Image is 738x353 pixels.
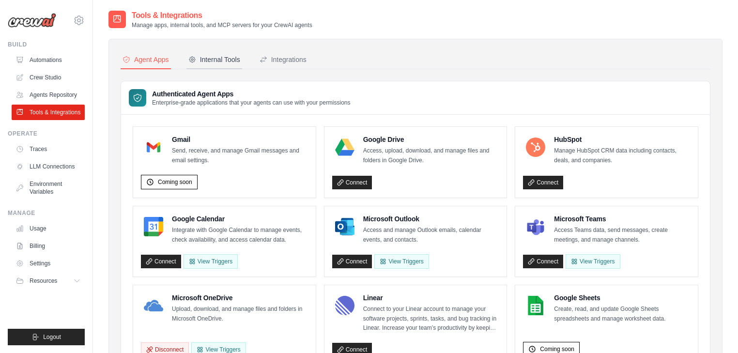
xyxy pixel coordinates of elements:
[123,55,169,64] div: Agent Apps
[363,226,499,245] p: Access and manage Outlook emails, calendar events, and contacts.
[335,217,354,236] img: Microsoft Outlook Logo
[144,138,163,157] img: Gmail Logo
[12,70,85,85] a: Crew Studio
[43,333,61,341] span: Logout
[8,13,56,28] img: Logo
[30,277,57,285] span: Resources
[554,226,690,245] p: Access Teams data, send messages, create meetings, and manage channels.
[12,105,85,120] a: Tools & Integrations
[152,89,351,99] h3: Authenticated Agent Apps
[172,135,308,144] h4: Gmail
[8,41,85,48] div: Build
[332,255,372,268] a: Connect
[363,305,499,333] p: Connect to your Linear account to manage your software projects, sprints, tasks, and bug tracking...
[523,255,563,268] a: Connect
[172,226,308,245] p: Integrate with Google Calendar to manage events, check availability, and access calendar data.
[144,296,163,315] img: Microsoft OneDrive Logo
[363,146,499,165] p: Access, upload, download, and manage files and folders in Google Drive.
[566,254,620,269] : View Triggers
[184,254,238,269] button: View Triggers
[188,55,240,64] div: Internal Tools
[172,305,308,323] p: Upload, download, and manage files and folders in Microsoft OneDrive.
[540,345,574,353] span: Coming soon
[12,52,85,68] a: Automations
[363,214,499,224] h4: Microsoft Outlook
[12,273,85,289] button: Resources
[335,138,354,157] img: Google Drive Logo
[152,99,351,107] p: Enterprise-grade applications that your agents can use with your permissions
[526,217,545,236] img: Microsoft Teams Logo
[523,176,563,189] a: Connect
[258,51,308,69] button: Integrations
[260,55,307,64] div: Integrations
[363,293,499,303] h4: Linear
[526,296,545,315] img: Google Sheets Logo
[172,214,308,224] h4: Google Calendar
[374,254,429,269] : View Triggers
[172,146,308,165] p: Send, receive, and manage Gmail messages and email settings.
[12,87,85,103] a: Agents Repository
[121,51,171,69] button: Agent Apps
[335,296,354,315] img: Linear Logo
[186,51,242,69] button: Internal Tools
[12,176,85,200] a: Environment Variables
[554,146,690,165] p: Manage HubSpot CRM data including contacts, deals, and companies.
[8,329,85,345] button: Logout
[12,159,85,174] a: LLM Connections
[8,130,85,138] div: Operate
[12,238,85,254] a: Billing
[158,178,192,186] span: Coming soon
[12,141,85,157] a: Traces
[554,305,690,323] p: Create, read, and update Google Sheets spreadsheets and manage worksheet data.
[141,255,181,268] a: Connect
[554,214,690,224] h4: Microsoft Teams
[12,256,85,271] a: Settings
[12,221,85,236] a: Usage
[132,21,312,29] p: Manage apps, internal tools, and MCP servers for your CrewAI agents
[554,293,690,303] h4: Google Sheets
[8,209,85,217] div: Manage
[363,135,499,144] h4: Google Drive
[132,10,312,21] h2: Tools & Integrations
[172,293,308,303] h4: Microsoft OneDrive
[526,138,545,157] img: HubSpot Logo
[332,176,372,189] a: Connect
[554,135,690,144] h4: HubSpot
[144,217,163,236] img: Google Calendar Logo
